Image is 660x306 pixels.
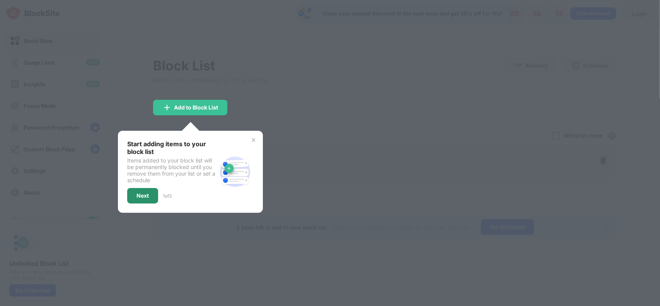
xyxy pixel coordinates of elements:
img: block-site.svg [217,153,254,190]
div: Add to Block List [174,104,218,111]
div: Next [136,193,149,199]
div: Start adding items to your block list [127,140,217,156]
div: 1 of 3 [163,193,172,199]
img: x-button.svg [251,137,257,143]
div: Items added to your block list will be permanently blocked until you remove them from your list o... [127,157,217,183]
